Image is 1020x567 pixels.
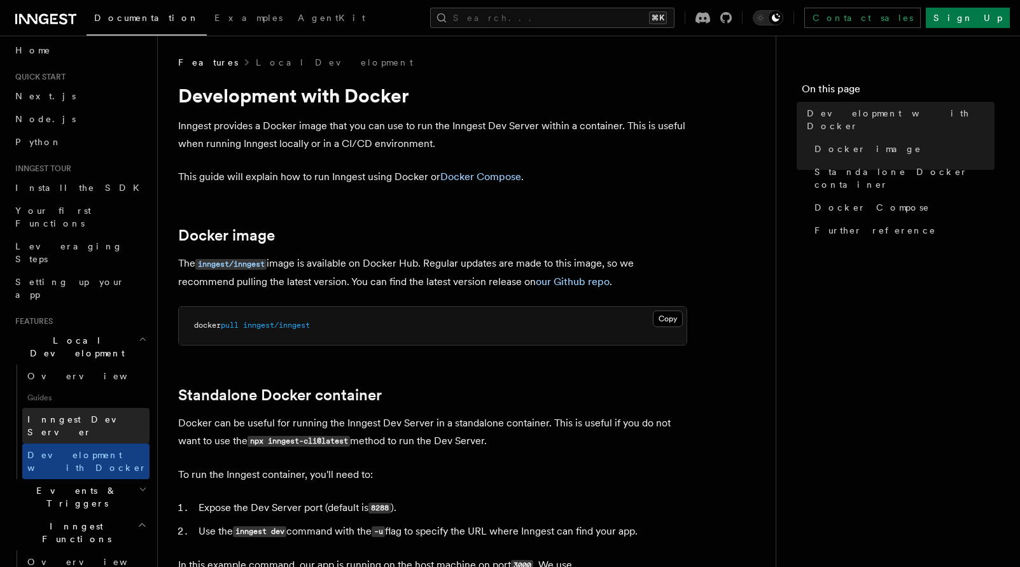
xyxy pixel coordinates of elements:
p: Inngest provides a Docker image that you can use to run the Inngest Dev Server within a container... [178,117,687,153]
span: Home [15,44,51,57]
span: Documentation [94,13,199,23]
a: AgentKit [290,4,373,34]
p: The image is available on Docker Hub. Regular updates are made to this image, so we recommend pul... [178,255,687,291]
span: Overview [27,557,158,567]
span: docker [194,321,221,330]
span: Local Development [10,334,139,360]
a: Your first Functions [10,199,150,235]
a: Development with Docker [802,102,995,137]
a: Docker image [178,227,275,244]
a: Docker Compose [809,196,995,219]
button: Toggle dark mode [753,10,783,25]
a: Inngest Dev Server [22,408,150,444]
a: Further reference [809,219,995,242]
span: Inngest Dev Server [27,414,136,437]
button: Inngest Functions [10,515,150,550]
h4: On this page [802,81,995,102]
a: Examples [207,4,290,34]
li: Use the command with the flag to specify the URL where Inngest can find your app. [195,522,687,541]
code: 8288 [368,503,391,514]
code: npx inngest-cli@latest [248,436,350,447]
a: Development with Docker [22,444,150,479]
a: inngest/inngest [195,257,267,269]
a: our Github repo [536,276,610,288]
span: Python [15,137,62,147]
span: Inngest tour [10,164,71,174]
a: Next.js [10,85,150,108]
button: Local Development [10,329,150,365]
span: Leveraging Steps [15,241,123,264]
code: -u [372,526,385,537]
span: Development with Docker [27,450,147,473]
button: Events & Triggers [10,479,150,515]
div: Local Development [10,365,150,479]
a: Setting up your app [10,270,150,306]
span: Overview [27,371,158,381]
a: Contact sales [804,8,921,28]
span: Docker Compose [814,201,930,214]
a: Docker Compose [440,171,521,183]
a: Docker image [809,137,995,160]
span: Standalone Docker container [814,165,995,191]
li: Expose the Dev Server port (default is ). [195,499,687,517]
span: Guides [22,388,150,408]
span: inngest/inngest [243,321,310,330]
span: Development with Docker [807,107,995,132]
span: Features [10,316,53,326]
span: pull [221,321,239,330]
span: AgentKit [298,13,365,23]
span: Next.js [15,91,76,101]
span: Further reference [814,224,936,237]
a: Standalone Docker container [178,386,382,404]
span: Docker image [814,143,921,155]
span: Node.js [15,114,76,124]
p: To run the Inngest container, you'll need to: [178,466,687,484]
p: This guide will explain how to run Inngest using Docker or . [178,168,687,186]
span: Install the SDK [15,183,147,193]
h1: Development with Docker [178,84,687,107]
span: Events & Triggers [10,484,139,510]
a: Overview [22,365,150,388]
code: inngest/inngest [195,259,267,270]
a: Sign Up [926,8,1010,28]
a: Documentation [87,4,207,36]
p: Docker can be useful for running the Inngest Dev Server in a standalone container. This is useful... [178,414,687,451]
a: Node.js [10,108,150,130]
a: Home [10,39,150,62]
a: Standalone Docker container [809,160,995,196]
a: Leveraging Steps [10,235,150,270]
span: Examples [214,13,283,23]
kbd: ⌘K [649,11,667,24]
span: Quick start [10,72,66,82]
button: Search...⌘K [430,8,674,28]
a: Local Development [256,56,413,69]
a: Install the SDK [10,176,150,199]
span: Setting up your app [15,277,125,300]
span: Inngest Functions [10,520,137,545]
a: Python [10,130,150,153]
span: Your first Functions [15,206,91,228]
span: Features [178,56,238,69]
code: inngest dev [233,526,286,537]
button: Copy [653,311,683,327]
